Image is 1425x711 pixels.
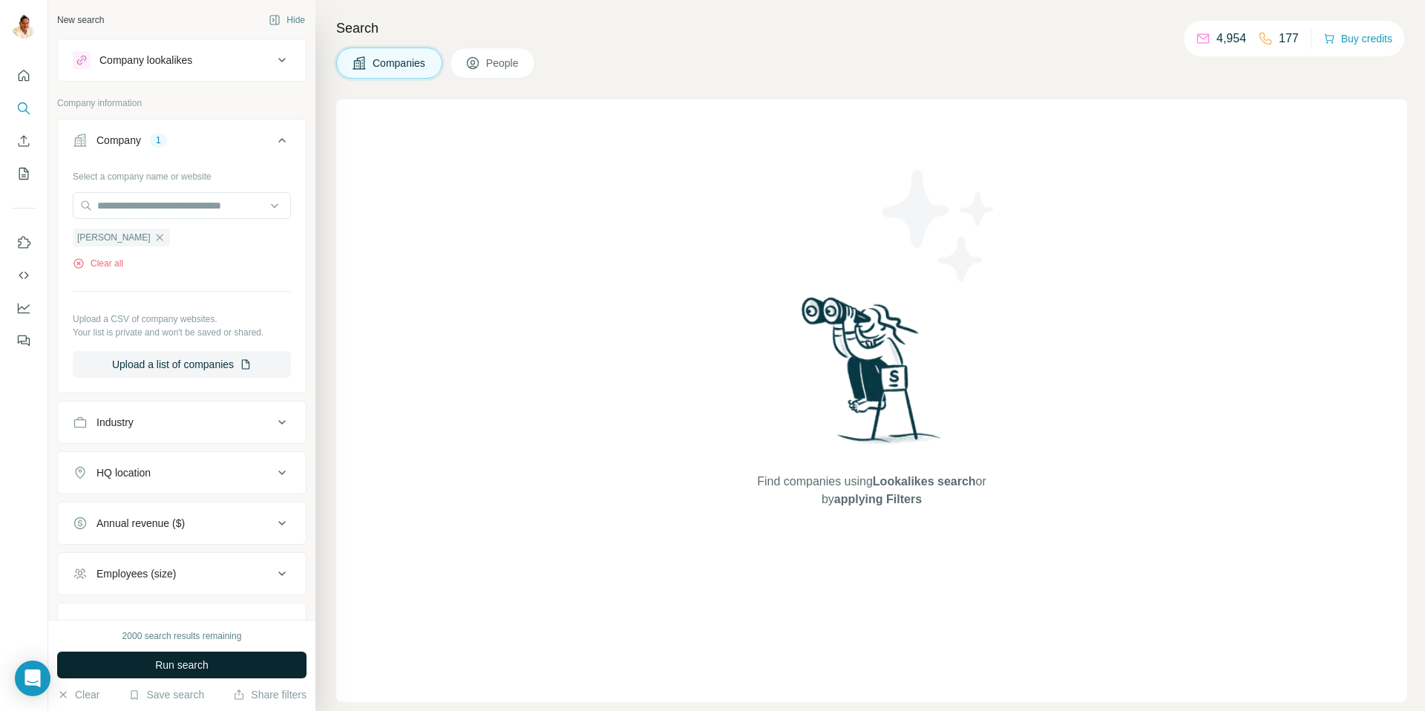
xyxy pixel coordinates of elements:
[73,164,291,183] div: Select a company name or website
[122,629,242,643] div: 2000 search results remaining
[834,493,922,505] span: applying Filters
[12,160,36,187] button: My lists
[58,404,306,440] button: Industry
[58,122,306,164] button: Company1
[233,687,307,702] button: Share filters
[96,566,176,581] div: Employees (size)
[57,13,104,27] div: New search
[96,516,185,531] div: Annual revenue ($)
[12,95,36,122] button: Search
[58,42,306,78] button: Company lookalikes
[1279,30,1299,47] p: 177
[12,15,36,39] img: Avatar
[258,9,315,31] button: Hide
[753,473,990,508] span: Find companies using or by
[57,96,307,110] p: Company information
[336,18,1407,39] h4: Search
[73,312,291,326] p: Upload a CSV of company websites.
[1323,28,1392,49] button: Buy credits
[96,415,134,430] div: Industry
[795,293,949,459] img: Surfe Illustration - Woman searching with binoculars
[73,351,291,378] button: Upload a list of companies
[58,606,306,642] button: Technologies
[96,133,141,148] div: Company
[96,617,157,632] div: Technologies
[155,658,209,672] span: Run search
[373,56,427,71] span: Companies
[58,556,306,592] button: Employees (size)
[15,661,50,696] div: Open Intercom Messenger
[58,455,306,491] button: HQ location
[873,475,976,488] span: Lookalikes search
[77,231,151,244] span: [PERSON_NAME]
[12,295,36,321] button: Dashboard
[150,134,167,147] div: 1
[12,128,36,154] button: Enrich CSV
[12,327,36,354] button: Feedback
[73,257,123,270] button: Clear all
[486,56,520,71] span: People
[1216,30,1246,47] p: 4,954
[12,62,36,89] button: Quick start
[872,159,1006,292] img: Surfe Illustration - Stars
[128,687,204,702] button: Save search
[12,229,36,256] button: Use Surfe on LinkedIn
[58,505,306,541] button: Annual revenue ($)
[57,687,99,702] button: Clear
[12,262,36,289] button: Use Surfe API
[96,465,151,480] div: HQ location
[99,53,192,68] div: Company lookalikes
[57,652,307,678] button: Run search
[73,326,291,339] p: Your list is private and won't be saved or shared.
